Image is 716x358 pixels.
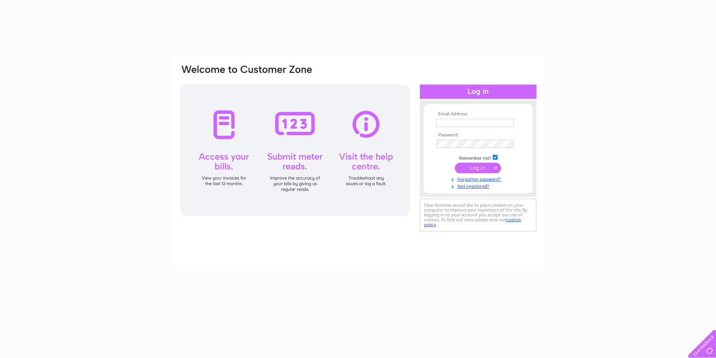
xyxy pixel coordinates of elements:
[436,182,522,189] a: Not registered?
[434,133,522,138] th: Password:
[434,112,522,117] th: Email Address:
[436,175,522,182] a: Forgotten password?
[424,217,521,227] a: cookies policy
[434,154,522,161] td: Remember me?
[420,199,536,231] div: Clear Business would like to place cookies on your computer to improve your experience of the sit...
[455,163,501,173] input: Submit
